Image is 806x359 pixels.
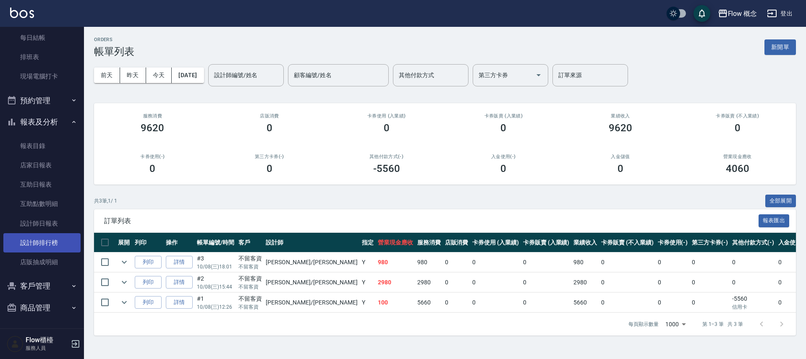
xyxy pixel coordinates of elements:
[3,28,81,47] a: 每日結帳
[133,233,164,252] th: 列印
[728,8,757,19] div: Flow 概念
[599,252,655,272] td: 0
[146,68,172,83] button: 今天
[572,154,669,159] h2: 入金儲值
[195,293,236,312] td: #1
[3,252,81,272] a: 店販抽成明細
[532,68,545,82] button: Open
[195,233,236,252] th: 帳單編號/時間
[470,233,521,252] th: 卡券使用 (入業績)
[3,90,81,112] button: 預約管理
[662,313,689,336] div: 1000
[3,175,81,194] a: 互助日報表
[338,154,435,159] h2: 其他付款方式(-)
[571,273,599,292] td: 2980
[730,273,776,292] td: 0
[599,293,655,312] td: 0
[195,273,236,292] td: #2
[759,216,790,224] a: 報表匯出
[521,293,572,312] td: 0
[238,283,262,291] p: 不留客資
[197,303,234,311] p: 10/08 (三) 12:26
[26,344,68,352] p: 服務人員
[656,293,690,312] td: 0
[455,113,552,119] h2: 卡券販賣 (入業績)
[521,252,572,272] td: 0
[470,252,521,272] td: 0
[689,154,786,159] h2: 營業現金應收
[693,5,710,22] button: save
[197,283,234,291] p: 10/08 (三) 15:44
[3,194,81,213] a: 互助點數明細
[104,217,759,225] span: 訂單列表
[3,297,81,319] button: 商品管理
[730,293,776,312] td: -5560
[264,293,360,312] td: [PERSON_NAME] /[PERSON_NAME]
[120,68,146,83] button: 昨天
[599,273,655,292] td: 0
[376,252,415,272] td: 980
[26,336,68,344] h5: Flow櫃檯
[571,233,599,252] th: 業績收入
[10,8,34,18] img: Logo
[264,233,360,252] th: 設計師
[135,296,162,309] button: 列印
[104,113,201,119] h3: 服務消費
[656,233,690,252] th: 卡券使用(-)
[238,294,262,303] div: 不留客資
[443,293,471,312] td: 0
[689,113,786,119] h2: 卡券販賣 (不入業績)
[443,233,471,252] th: 店販消費
[618,163,623,174] h3: 0
[3,136,81,156] a: 報表目錄
[172,68,204,83] button: [DATE]
[135,256,162,269] button: 列印
[764,6,796,21] button: 登出
[702,320,743,328] p: 第 1–3 筆 共 3 筆
[628,320,659,328] p: 每頁顯示數量
[267,122,272,134] h3: 0
[264,273,360,292] td: [PERSON_NAME] /[PERSON_NAME]
[415,273,443,292] td: 2980
[360,293,376,312] td: Y
[521,233,572,252] th: 卡券販賣 (入業績)
[415,252,443,272] td: 980
[656,252,690,272] td: 0
[376,273,415,292] td: 2980
[376,293,415,312] td: 100
[3,233,81,252] a: 設計師排行榜
[609,122,632,134] h3: 9620
[765,195,796,208] button: 全部展開
[221,154,318,159] h2: 第三方卡券(-)
[500,122,506,134] h3: 0
[3,111,81,133] button: 報表及分析
[236,233,264,252] th: 客戶
[104,154,201,159] h2: 卡券使用(-)
[572,113,669,119] h2: 業績收入
[690,233,730,252] th: 第三方卡券(-)
[376,233,415,252] th: 營業現金應收
[470,293,521,312] td: 0
[238,254,262,263] div: 不留客資
[732,303,774,311] p: 信用卡
[690,252,730,272] td: 0
[94,46,134,57] h3: 帳單列表
[730,233,776,252] th: 其他付款方式(-)
[690,293,730,312] td: 0
[264,252,360,272] td: [PERSON_NAME] /[PERSON_NAME]
[571,293,599,312] td: 5660
[360,233,376,252] th: 指定
[455,154,552,159] h2: 入金使用(-)
[3,47,81,67] a: 排班表
[238,263,262,271] p: 不留客資
[94,197,117,205] p: 共 3 筆, 1 / 1
[764,43,796,51] a: 新開單
[384,122,390,134] h3: 0
[764,39,796,55] button: 新開單
[726,163,749,174] h3: 4060
[521,273,572,292] td: 0
[135,276,162,289] button: 列印
[470,273,521,292] td: 0
[118,276,131,289] button: expand row
[164,233,195,252] th: 操作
